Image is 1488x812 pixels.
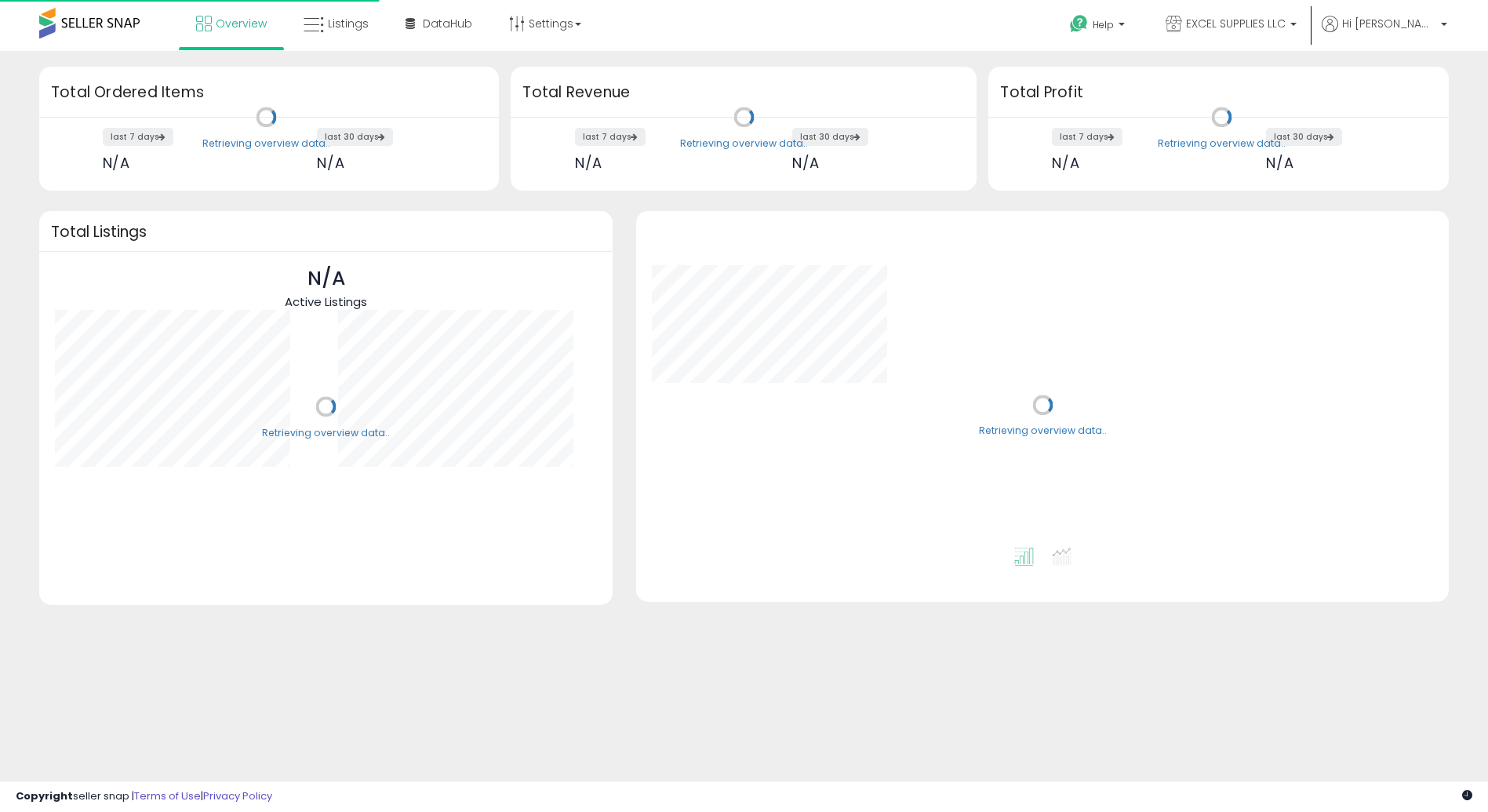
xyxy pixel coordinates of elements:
div: Retrieving overview data.. [1158,137,1286,151]
a: Help [1057,2,1141,51]
span: Help [1093,18,1114,31]
a: Hi [PERSON_NAME] [1322,16,1447,51]
div: Retrieving overview data.. [979,424,1107,439]
div: Retrieving overview data.. [680,137,808,151]
span: Overview [216,16,267,31]
div: Retrieving overview data.. [262,426,390,440]
span: Listings [328,16,369,31]
span: DataHub [423,16,472,31]
span: Hi [PERSON_NAME] [1342,16,1436,31]
span: EXCEL SUPPLIES LLC [1186,16,1286,31]
div: Retrieving overview data.. [202,137,330,151]
i: Get Help [1069,14,1089,34]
